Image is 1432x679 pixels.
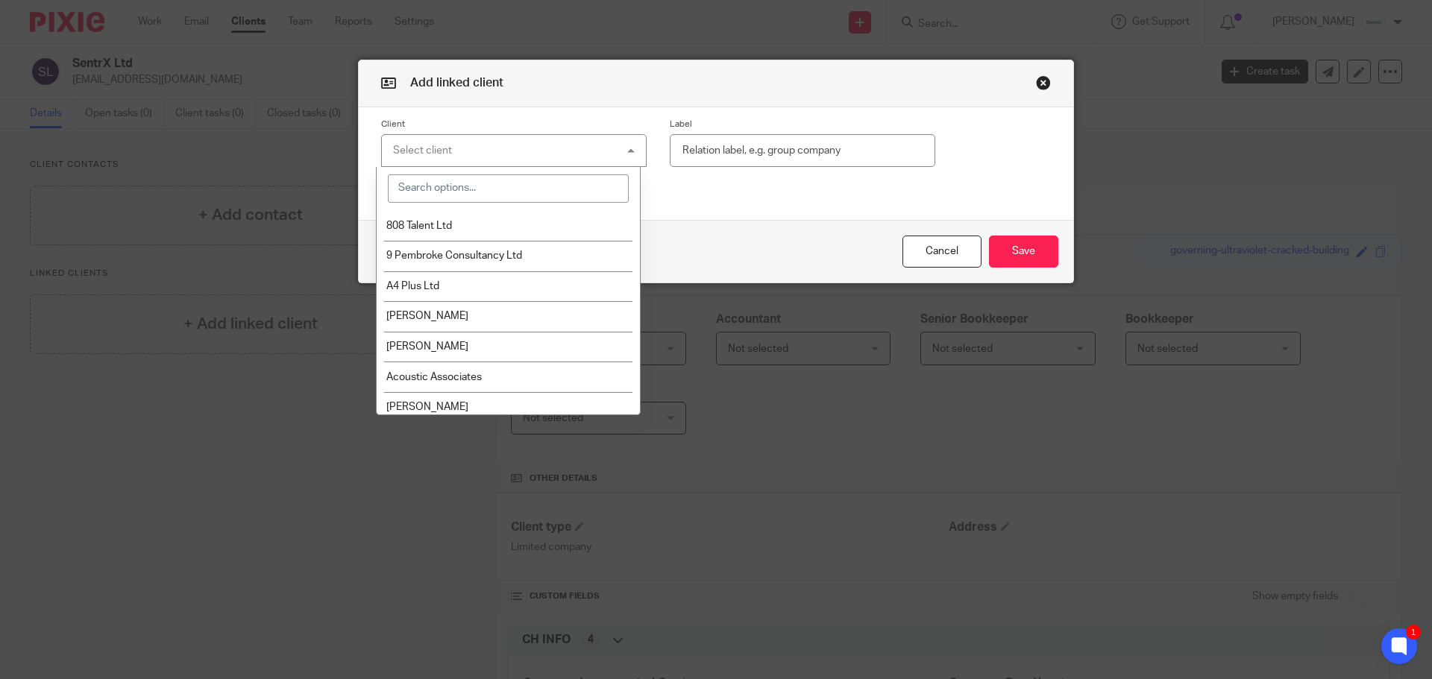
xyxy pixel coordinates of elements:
[670,119,935,130] label: Label
[386,221,452,231] span: 808 Talent Ltd
[386,250,522,261] span: 9 Pembroke Consultancy Ltd
[386,281,439,291] span: A4 Plus Ltd
[393,145,452,156] div: Select client
[1406,625,1421,639] div: 1
[410,77,503,89] span: Add linked client
[381,119,647,130] label: Client
[386,372,482,382] span: Acoustic Associates
[989,236,1058,268] button: Save
[386,402,468,412] span: [PERSON_NAME]
[386,311,468,321] span: [PERSON_NAME]
[902,236,982,268] button: Cancel
[670,134,935,168] input: Relation label, e.g. group company
[386,341,468,352] span: [PERSON_NAME]
[388,174,629,203] input: Search options...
